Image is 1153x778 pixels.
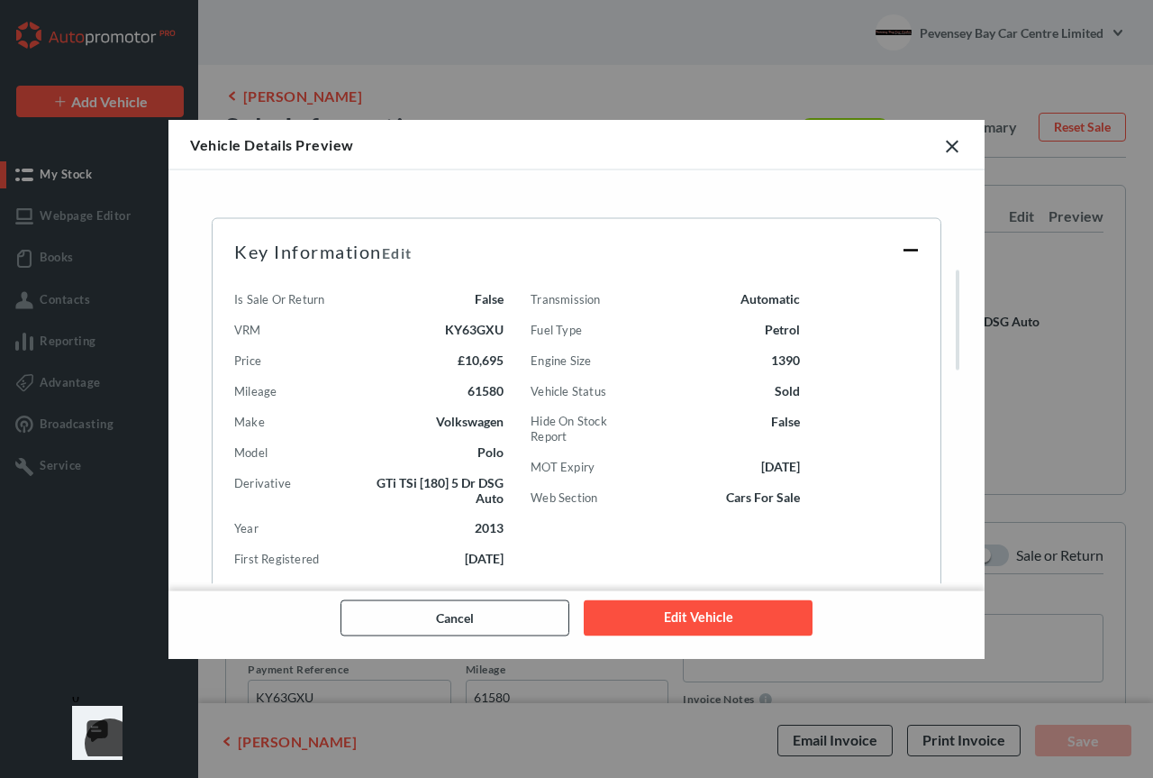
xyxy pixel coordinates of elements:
[584,600,813,636] a: Edit Vehicle
[190,136,354,153] div: Vehicle Details Preview
[340,600,569,636] a: Cancel
[62,697,140,774] iframe: Front Chat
